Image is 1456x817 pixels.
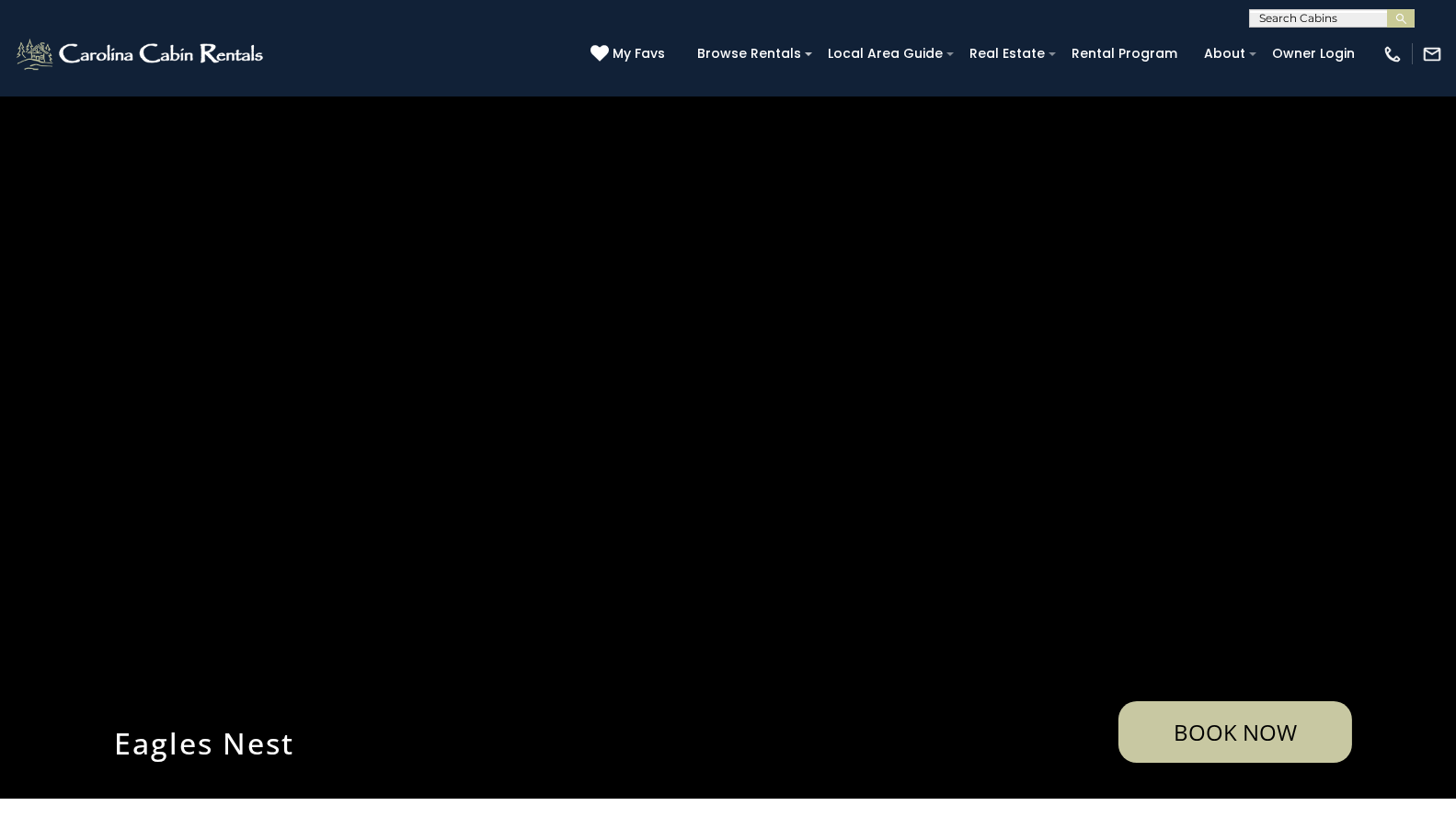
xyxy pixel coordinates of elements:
a: Owner Login [1263,40,1364,68]
a: Browse Rentals [688,40,810,68]
img: phone-regular-white.png [1382,44,1403,64]
a: About [1195,40,1255,68]
a: Rental Program [1062,40,1187,68]
a: My Favs [590,44,670,64]
img: White-1-2.png [14,36,269,73]
a: Book Now [1118,701,1352,763]
h1: Eagles Nest [100,723,762,763]
a: Real Estate [960,40,1054,68]
img: mail-regular-white.png [1422,44,1442,64]
span: My Favs [613,44,665,63]
a: Local Area Guide [819,40,952,68]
